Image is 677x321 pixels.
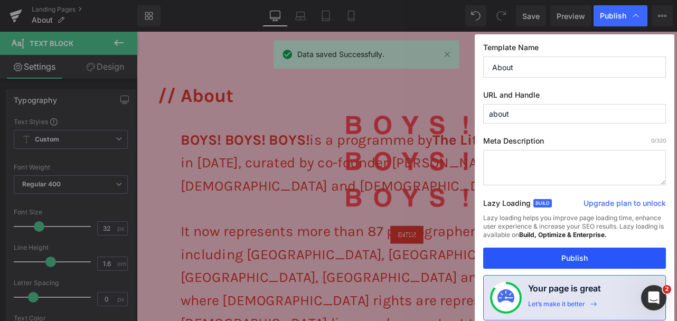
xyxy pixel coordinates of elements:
[483,248,666,269] button: Publish
[483,136,666,150] label: Meta Description
[663,285,671,294] span: 2
[483,196,531,214] label: Lazy Loading
[25,58,614,93] h1: // About
[651,137,666,144] span: /320
[52,118,603,192] span: is a programme by started in [DATE], curated by co-founder [PERSON_NAME], to promote [DEMOGRAPHIC...
[528,282,601,300] h4: Your page is great
[483,214,666,248] div: Lazy loading helps you improve page loading time, enhance user experience & increase your SEO res...
[483,90,666,104] label: URL and Handle
[651,137,654,144] span: 0
[350,118,535,138] a: The Little Black Gallery
[584,198,666,213] a: Upgrade plan to unlock
[600,11,626,21] span: Publish
[533,199,552,207] span: Build
[528,300,585,314] div: Let’s make it better
[483,43,666,56] label: Template Name
[52,118,204,138] strong: BOYS! BOYS! BOYS!
[641,285,666,310] iframe: Intercom live chat
[497,289,514,306] img: onboarding-status.svg
[519,231,607,239] strong: Build, Optimize & Enterprise.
